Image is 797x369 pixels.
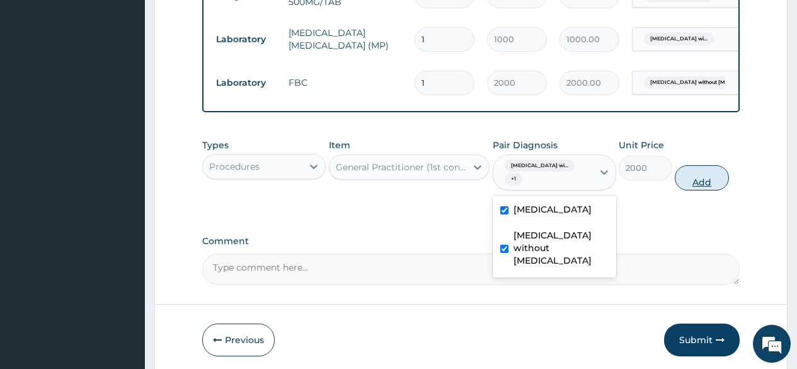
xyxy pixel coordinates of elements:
button: Submit [664,324,740,356]
label: [MEDICAL_DATA] without [MEDICAL_DATA] [513,229,609,267]
label: Comment [202,236,740,247]
button: Previous [202,324,275,356]
span: + 1 [505,173,522,185]
span: [MEDICAL_DATA] without [MEDICAL_DATA] [644,76,771,89]
span: [MEDICAL_DATA] wi... [505,160,575,172]
span: We're online! [73,107,174,234]
div: Chat with us now [66,71,212,87]
div: General Practitioner (1st consultation) [336,161,468,173]
td: FBC [282,70,408,95]
td: [MEDICAL_DATA] [MEDICAL_DATA] (MP) [282,20,408,58]
img: d_794563401_company_1708531726252_794563401 [23,63,51,95]
label: [MEDICAL_DATA] [513,203,592,216]
textarea: Type your message and hit 'Enter' [6,240,240,284]
div: Procedures [209,160,260,173]
span: [MEDICAL_DATA] wi... [644,33,714,45]
div: Minimize live chat window [207,6,237,37]
td: Laboratory [210,71,282,95]
button: Add [675,165,728,190]
label: Item [329,139,350,151]
label: Types [202,140,229,151]
td: Laboratory [210,28,282,51]
label: Unit Price [619,139,664,151]
label: Pair Diagnosis [493,139,558,151]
